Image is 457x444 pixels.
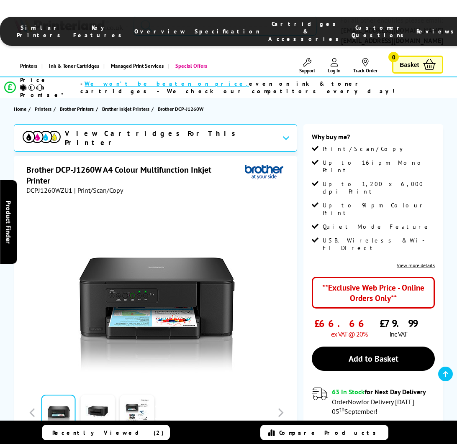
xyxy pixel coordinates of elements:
span: Brother Inkjet Printers [102,105,149,113]
div: Why buy me? [312,133,435,145]
li: modal_Promise [4,80,435,95]
span: Order for Delivery [DATE] 05 September! [332,398,414,416]
span: Product Finder [4,201,13,244]
span: USB, Wireless & Wi-Fi Direct [323,237,435,252]
img: Brother DCP-J1260W [74,211,239,375]
a: Printers [14,55,41,77]
span: 0 [388,52,399,62]
span: Up to 16ipm Mono Print [323,159,435,174]
a: Log In [328,58,341,74]
span: We won’t be beaten on price, [85,80,249,87]
span: View Cartridges For This Printer [65,129,275,147]
span: ex VAT @ 20% [331,330,367,338]
a: Support [299,58,315,74]
span: Brother DCP-J1260W [158,106,203,112]
div: modal_delivery [312,388,435,415]
span: Print/Scan/Copy [323,145,409,153]
span: inc VAT [390,330,407,338]
span: Specification [195,28,260,35]
span: Quiet Mode Feature [323,223,431,230]
span: £66.66 [314,317,367,330]
span: Recently Viewed (2) [52,429,164,436]
span: | Print/Scan/Copy [74,186,123,194]
h1: Brother DCP-J1260W A4 Colour Multifunction Inkjet Printer [26,164,245,186]
a: Basket 0 [392,56,443,74]
a: Recently Viewed (2) [42,425,170,440]
span: Home [14,105,26,113]
a: Special Offers [168,55,211,77]
span: Overview [134,28,186,35]
a: View more details [397,262,435,268]
div: **Exclusive Web Price - Online Orders Only** [312,277,435,309]
span: £79.99 [380,317,417,330]
a: Brother Printers [60,105,96,113]
span: Key Features [73,24,126,39]
span: Similar Printers [17,24,65,39]
span: Ink & Toner Cartridges [49,55,99,77]
span: Log In [328,67,341,74]
span: 63 In Stock [332,388,365,396]
span: Up to 1,200 x 6,000 dpi Print [323,180,435,195]
span: Customer Questions [352,24,408,39]
span: Printers [35,105,51,113]
a: Managed Print Services [103,55,168,77]
div: for Next Day Delivery [332,388,435,396]
span: Price Match Promise* [20,76,80,99]
a: Printers [35,105,54,113]
a: Add to Basket [312,347,435,371]
span: Support [299,67,315,74]
a: Compare Products [260,425,388,440]
a: Ink & Toner Cartridges [41,55,103,77]
img: Brother [245,164,283,180]
span: Cartridges & Accessories [268,20,343,43]
img: cmyk-icon.svg [23,131,61,143]
sup: th [339,406,344,413]
div: - even on ink & toner cartridges - We check our competitors every day! [80,80,435,95]
span: Up to 9ipm Colour Print [323,202,435,217]
span: Brother Printers [60,105,94,113]
a: Home [14,105,28,113]
span: Basket [400,59,419,70]
a: Track Order [353,58,377,74]
span: DCPJ1260WZU1 [26,186,72,194]
span: Compare Products [279,429,380,436]
span: Now [348,398,361,406]
a: Brother Inkjet Printers [102,105,151,113]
